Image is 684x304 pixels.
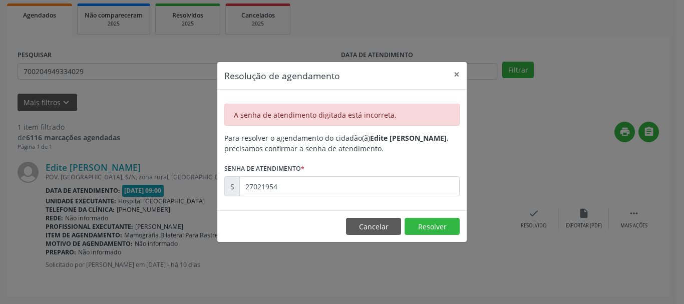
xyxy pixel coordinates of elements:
[224,133,460,154] div: Para resolver o agendamento do cidadão(ã) , precisamos confirmar a senha de atendimento.
[370,133,447,143] b: Edite [PERSON_NAME]
[224,176,240,196] div: S
[447,62,467,87] button: Close
[224,69,340,82] h5: Resolução de agendamento
[224,161,304,176] label: Senha de atendimento
[346,218,401,235] button: Cancelar
[405,218,460,235] button: Resolver
[224,104,460,126] div: A senha de atendimento digitada está incorreta.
